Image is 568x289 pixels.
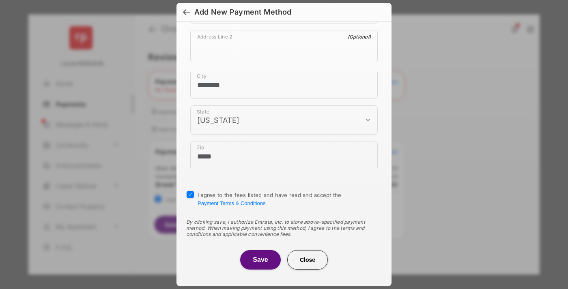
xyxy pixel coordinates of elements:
[198,200,265,206] button: I agree to the fees listed and have read and accept the
[190,105,378,135] div: payment_method_screening[postal_addresses][administrativeArea]
[194,8,291,17] div: Add New Payment Method
[190,70,378,99] div: payment_method_screening[postal_addresses][locality]
[186,219,382,237] div: By clicking save, I authorize Entrata, Inc. to store above-specified payment method. When making ...
[240,250,281,270] button: Save
[198,192,342,206] span: I agree to the fees listed and have read and accept the
[190,141,378,170] div: payment_method_screening[postal_addresses][postalCode]
[190,30,378,63] div: payment_method_screening[postal_addresses][addressLine2]
[287,250,328,270] button: Close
